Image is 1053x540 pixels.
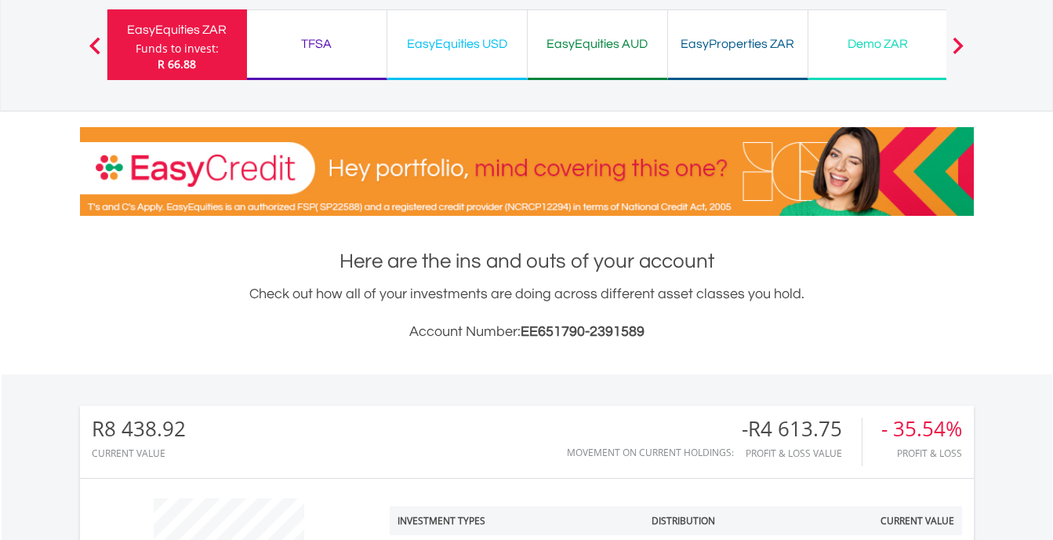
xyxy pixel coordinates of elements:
div: Demo ZAR [818,33,939,55]
div: Profit & Loss [881,448,962,458]
button: Next [942,45,974,60]
div: Movement on Current Holdings: [567,447,734,458]
div: Funds to invest: [136,41,219,57]
div: CURRENT VALUE [92,448,186,458]
button: Previous [79,45,111,60]
th: Investment Types [390,506,580,535]
img: EasyCredit Promotion Banner [80,127,974,216]
div: -R4 613.75 [742,418,862,440]
div: - 35.54% [881,418,962,440]
div: EasyEquities ZAR [117,19,238,41]
div: TFSA [256,33,377,55]
h1: Here are the ins and outs of your account [80,247,974,275]
div: R8 438.92 [92,418,186,440]
th: Current Value [819,506,962,535]
div: EasyProperties ZAR [677,33,798,55]
h3: Account Number: [80,321,974,343]
div: Profit & Loss Value [742,448,862,458]
div: EasyEquities AUD [537,33,658,55]
span: R 66.88 [158,57,196,71]
div: Check out how all of your investments are doing across different asset classes you hold. [80,283,974,343]
div: EasyEquities USD [397,33,517,55]
span: EE651790-2391589 [521,324,645,339]
div: Distribution [652,514,715,527]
